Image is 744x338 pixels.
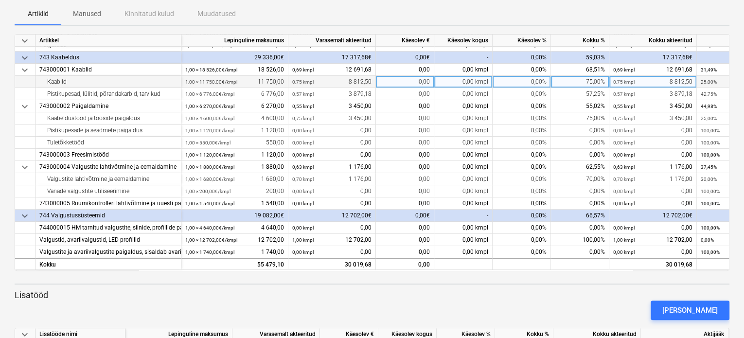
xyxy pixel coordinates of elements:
small: 0,00 kmpl [292,201,314,206]
span: keyboard_arrow_down [19,35,31,47]
small: 1,00 × 1 540,00€ / kmpl [185,201,234,206]
div: 1 120,00 [185,149,284,161]
small: 0,57 kmpl [292,91,314,97]
div: 0,00 [376,76,434,88]
div: 0,00% [493,197,551,210]
div: 3 879,18 [292,88,372,100]
div: 0,00 [613,137,692,149]
div: Käesolev % [493,35,551,47]
div: 0,00% [493,64,551,76]
div: 0,00 [292,222,372,234]
div: 75,00% [551,76,609,88]
span: keyboard_arrow_down [19,52,31,64]
div: 0,00% [493,210,551,222]
div: 0,00 [376,100,434,112]
div: 0,00 [376,197,434,210]
div: 3 450,00 [613,112,692,125]
div: 0,00 kmpl [434,64,493,76]
div: 743000001 Kaablid [39,64,177,76]
div: 12 702,00€ [609,210,697,222]
small: 37,45% [701,164,717,170]
small: 0,70 kmpl [292,177,314,182]
div: 8 812,50 [292,76,372,88]
small: 0,63 kmpl [292,164,314,170]
div: 0,00% [551,222,609,234]
small: 44,98% [701,104,717,109]
div: Vanade valgustite utiliseerimine [39,185,177,197]
div: 0,00 [292,246,372,258]
div: 0,00 [376,185,434,197]
div: Kaablid [39,76,177,88]
small: 0,69 kmpl [613,67,635,72]
div: 0,00 kmpl [434,100,493,112]
div: 68,51% [551,64,609,76]
div: Varasemalt akteeritud [288,35,376,47]
div: 0,00 [376,88,434,100]
div: 0,00% [493,112,551,125]
div: 0,00 [292,185,372,197]
div: 3 450,00 [613,100,692,112]
small: 30,00% [701,177,717,182]
button: [PERSON_NAME] [651,301,729,320]
div: 0,00% [493,52,551,64]
small: 100,00% [701,152,720,158]
div: 0,00 kmpl [434,185,493,197]
small: 0,63 kmpl [613,164,635,170]
small: 1,00 × 1 740,00€ / kmpl [185,249,234,255]
span: keyboard_arrow_down [19,64,31,76]
small: 1,00 × 6 776,00€ / kmpl [185,91,234,97]
div: 0,00% [493,125,551,137]
div: 62,55% [551,161,609,173]
small: 0,00 kmpl [292,249,314,255]
div: 0,00 [613,197,692,210]
div: - [434,210,493,222]
div: 0,00 [376,137,434,149]
div: 17 317,68€ [609,52,697,64]
div: 0,00 [613,149,692,161]
div: 100,00% [551,234,609,246]
div: 3 879,18 [613,88,692,100]
div: 0,00 kmpl [434,222,493,234]
small: 1,00 × 1 680,00€ / kmpl [185,177,234,182]
div: 55 479,10 [185,259,284,271]
div: 66,57% [551,210,609,222]
small: 100,00% [701,201,720,206]
div: [PERSON_NAME] [662,304,718,317]
small: 25,00% [701,116,717,121]
small: 0,00 kmpl [613,249,635,255]
small: 100,00% [701,225,720,231]
div: 743000004 Valgustite lahtivõtmine ja eemaldamine [39,161,177,173]
div: 743 Kaabeldus [39,52,177,64]
small: 1,00 × 6 270,00€ / kmpl [185,104,234,109]
div: 0,00 [613,222,692,234]
small: 0,75 kmpl [292,79,314,85]
div: - [434,52,493,64]
div: 0,00% [493,234,551,246]
div: 0,00% [493,161,551,173]
small: 0,00 kmpl [613,225,635,231]
small: 100,00% [701,249,720,255]
div: 3 450,00 [292,100,372,112]
div: 0,00% [551,197,609,210]
div: 0,00% [493,88,551,100]
div: 0,00 [376,112,434,125]
div: 0,00 kmpl [434,246,493,258]
div: 0,00 [613,246,692,258]
small: 1,00 kmpl [292,237,314,243]
div: 12 702,00 [613,234,692,246]
div: 30 019,68 [292,259,372,271]
div: 0,00% [493,149,551,161]
div: Käesolev € [376,35,434,47]
small: 1,00 × 4 640,00€ / kmpl [185,225,234,231]
div: 0,00 kmpl [434,161,493,173]
div: Valgustite lahtivõtmine ja eemaldamine [39,173,177,185]
small: 0,57 kmpl [613,91,635,97]
small: 0,55 kmpl [613,104,635,109]
div: 1 540,00 [185,197,284,210]
small: 1,00 × 1 120,00€ / kmpl [185,152,234,158]
div: 0,00% [551,185,609,197]
small: 1,00 × 11 750,00€ / kmpl [185,79,237,85]
div: 0,00€ [376,210,434,222]
div: Pistikupesad, lülitid, põrandakarbid, tarvikud [39,88,177,100]
div: 0,00% [493,173,551,185]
